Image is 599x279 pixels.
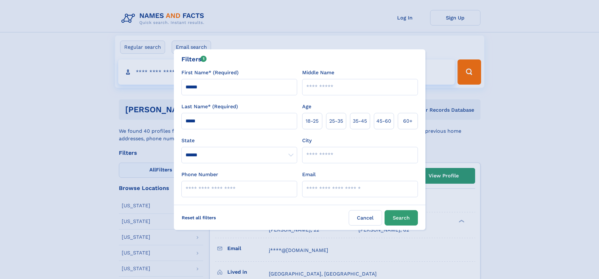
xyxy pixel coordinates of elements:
[181,54,207,64] div: Filters
[181,137,297,144] label: State
[349,210,382,226] label: Cancel
[302,103,311,110] label: Age
[178,210,220,225] label: Reset all filters
[302,69,334,76] label: Middle Name
[353,117,367,125] span: 35‑45
[376,117,391,125] span: 45‑60
[181,69,239,76] label: First Name* (Required)
[329,117,343,125] span: 25‑35
[181,171,218,178] label: Phone Number
[385,210,418,226] button: Search
[302,171,316,178] label: Email
[181,103,238,110] label: Last Name* (Required)
[306,117,319,125] span: 18‑25
[302,137,312,144] label: City
[403,117,413,125] span: 60+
